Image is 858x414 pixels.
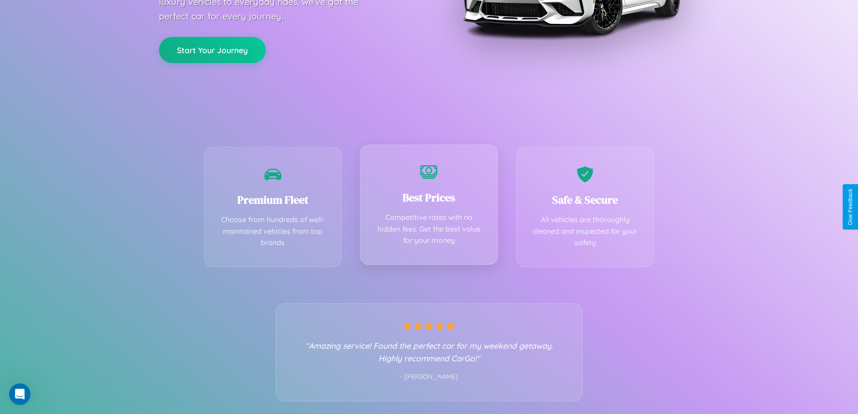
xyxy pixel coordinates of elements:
p: - [PERSON_NAME] [294,371,564,383]
iframe: Intercom live chat [9,383,31,405]
h3: Best Prices [374,190,484,205]
button: Start Your Journey [159,37,266,63]
p: Competitive rates with no hidden fees. Get the best value for your money [374,212,484,246]
h3: Safe & Secure [530,192,640,207]
p: Choose from hundreds of well-maintained vehicles from top brands [218,214,328,249]
p: "Amazing service! Found the perfect car for my weekend getaway. Highly recommend CarGo!" [294,339,564,364]
h3: Premium Fleet [218,192,328,207]
p: All vehicles are thoroughly cleaned and inspected for your safety [530,214,640,249]
div: Give Feedback [847,189,853,225]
